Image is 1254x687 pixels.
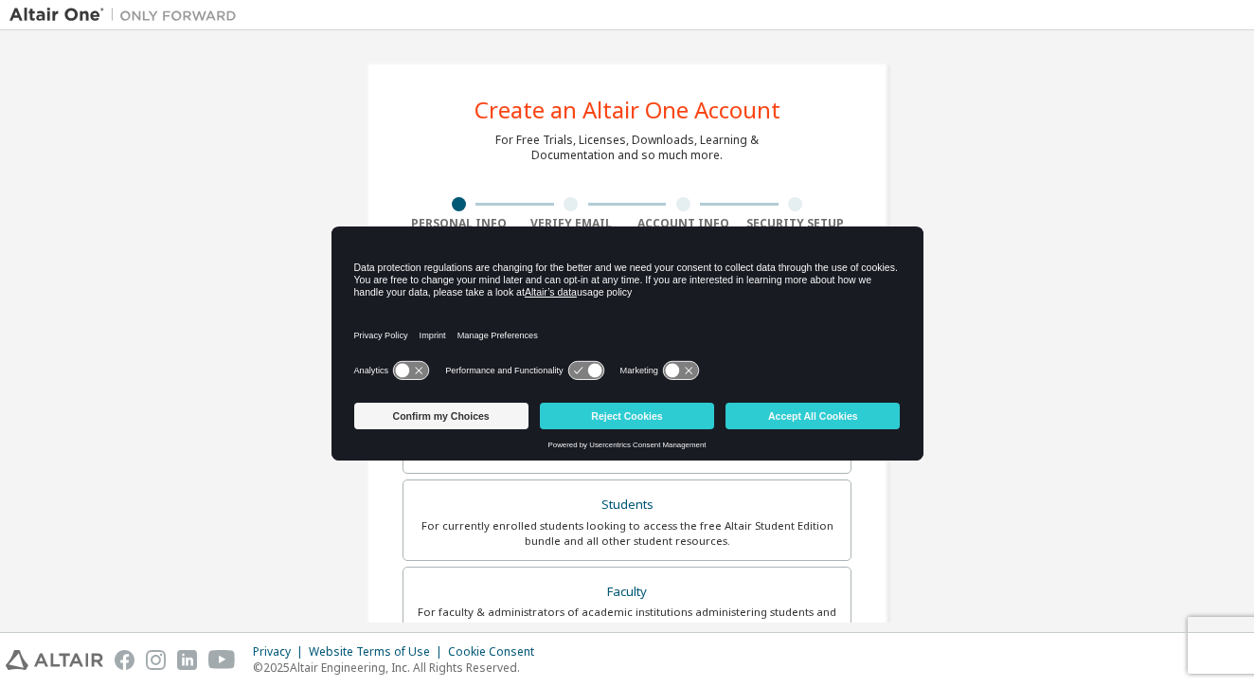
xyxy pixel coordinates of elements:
div: Security Setup [740,216,852,231]
div: Faculty [415,579,839,606]
img: Altair One [9,6,246,25]
div: For faculty & administrators of academic institutions administering students and accessing softwa... [415,605,839,635]
img: instagram.svg [146,650,166,670]
img: youtube.svg [208,650,236,670]
img: facebook.svg [115,650,134,670]
div: Students [415,492,839,518]
div: Website Terms of Use [309,644,448,660]
p: © 2025 Altair Engineering, Inc. All Rights Reserved. [253,660,546,676]
div: Privacy [253,644,309,660]
img: linkedin.svg [177,650,197,670]
div: Create an Altair One Account [475,99,780,121]
div: Account Info [627,216,740,231]
div: For currently enrolled students looking to access the free Altair Student Edition bundle and all ... [415,518,839,549]
div: Verify Email [515,216,628,231]
div: Cookie Consent [448,644,546,660]
div: Personal Info [403,216,515,231]
div: For Free Trials, Licenses, Downloads, Learning & Documentation and so much more. [495,133,759,163]
img: altair_logo.svg [6,650,103,670]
